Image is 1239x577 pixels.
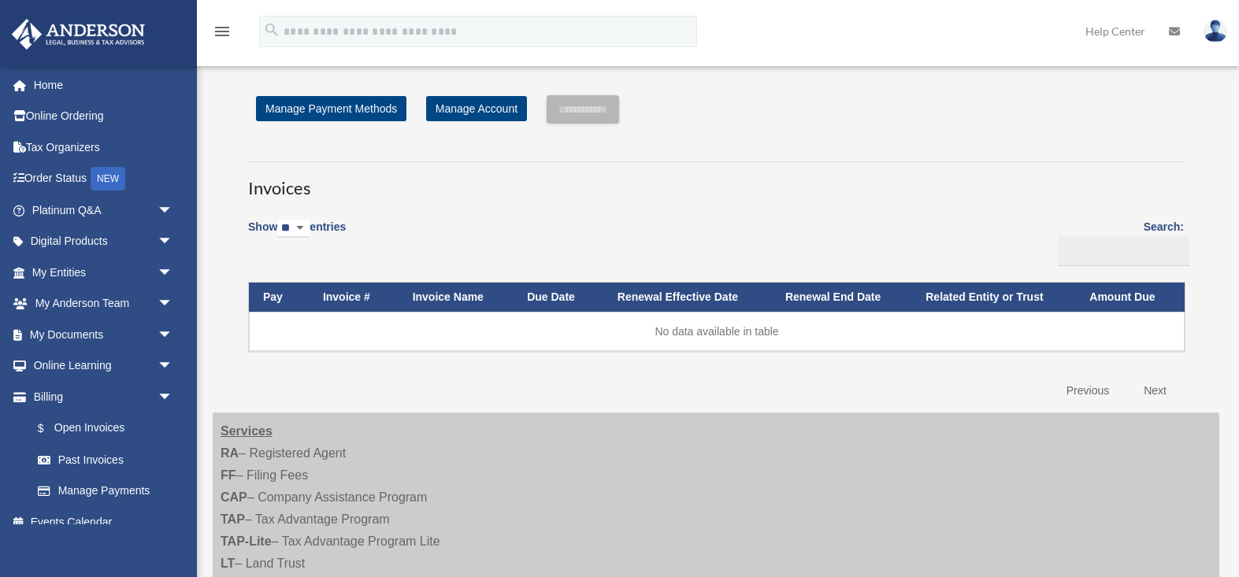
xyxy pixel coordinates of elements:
[22,444,189,475] a: Past Invoices
[11,350,197,382] a: Online Learningarrow_drop_down
[11,131,197,163] a: Tax Organizers
[277,220,310,238] select: Showentries
[1075,283,1185,312] th: Amount Due: activate to sort column ascending
[911,283,1075,312] th: Related Entity or Trust: activate to sort column ascending
[513,283,603,312] th: Due Date: activate to sort column ascending
[248,217,346,253] label: Show entries
[1055,375,1121,407] a: Previous
[11,226,197,257] a: Digital Productsarrow_drop_down
[221,468,236,482] strong: FF
[399,283,514,312] th: Invoice Name: activate to sort column ascending
[22,412,181,445] a: $Open Invoices
[11,194,197,226] a: Platinum Q&Aarrow_drop_down
[213,22,232,41] i: menu
[256,96,406,121] a: Manage Payment Methods
[11,506,197,538] a: Events Calendar
[1132,375,1178,407] a: Next
[46,419,54,438] span: $
[249,283,309,312] th: Pay: activate to sort column descending
[158,288,189,320] span: arrow_drop_down
[158,257,189,289] span: arrow_drop_down
[91,167,125,190] div: NEW
[11,101,197,132] a: Online Ordering
[1052,217,1184,266] label: Search:
[426,96,527,121] a: Manage Account
[158,226,189,258] span: arrow_drop_down
[11,381,189,412] a: Billingarrow_drop_down
[213,28,232,41] a: menu
[221,534,272,548] strong: TAP-Lite
[158,381,189,413] span: arrow_drop_down
[309,283,399,312] th: Invoice #: activate to sort column ascending
[221,557,235,570] strong: LT
[1204,20,1227,43] img: User Pic
[11,163,197,195] a: Order StatusNEW
[248,161,1184,201] h3: Invoices
[22,475,189,507] a: Manage Payments
[158,350,189,383] span: arrow_drop_down
[158,319,189,351] span: arrow_drop_down
[11,288,197,320] a: My Anderson Teamarrow_drop_down
[158,194,189,227] span: arrow_drop_down
[1058,236,1189,266] input: Search:
[221,512,245,526] strong: TAP
[11,69,197,101] a: Home
[221,446,239,460] strong: RA
[11,257,197,288] a: My Entitiesarrow_drop_down
[603,283,771,312] th: Renewal Effective Date: activate to sort column ascending
[11,319,197,350] a: My Documentsarrow_drop_down
[249,312,1185,351] td: No data available in table
[771,283,911,312] th: Renewal End Date: activate to sort column ascending
[7,19,150,50] img: Anderson Advisors Platinum Portal
[221,424,273,438] strong: Services
[263,21,280,39] i: search
[221,490,247,504] strong: CAP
